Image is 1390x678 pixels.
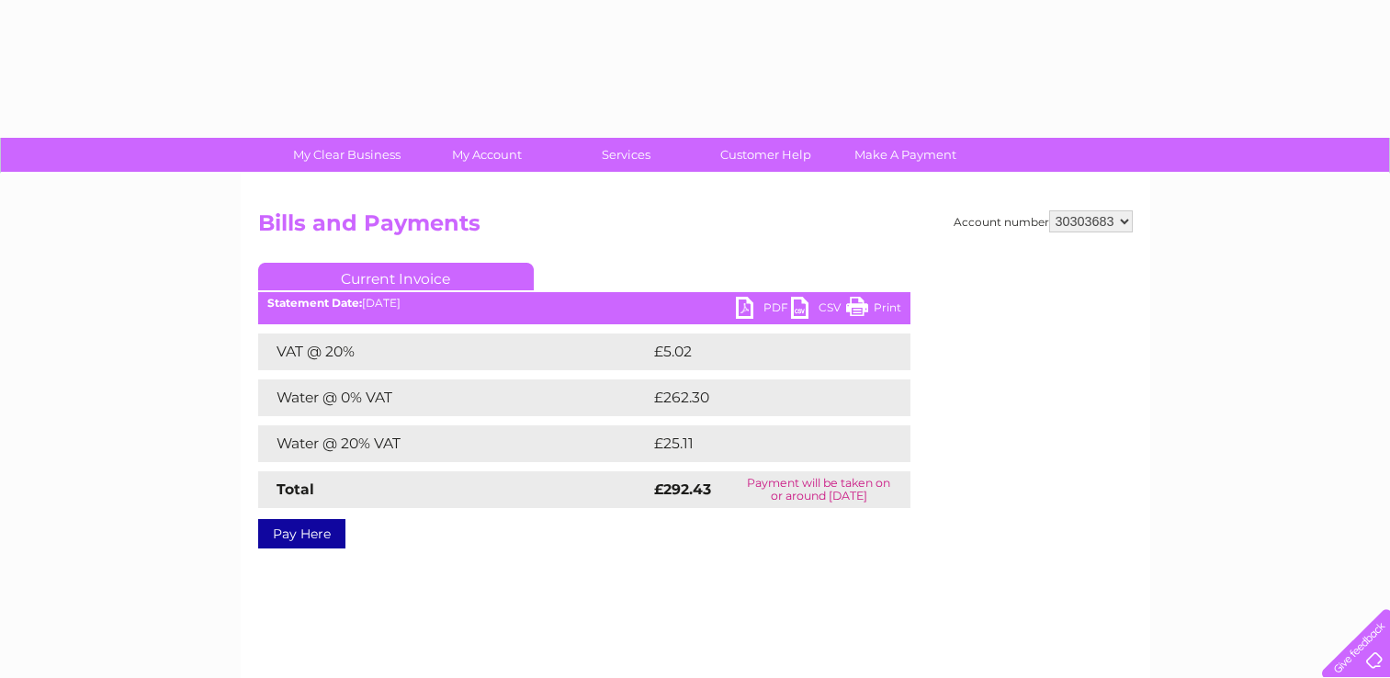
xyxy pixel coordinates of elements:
td: Water @ 20% VAT [258,425,650,462]
td: £25.11 [650,425,869,462]
b: Statement Date: [267,296,362,310]
a: My Account [411,138,562,172]
strong: Total [277,480,314,498]
a: Services [550,138,702,172]
h2: Bills and Payments [258,210,1133,245]
strong: £292.43 [654,480,711,498]
a: My Clear Business [271,138,423,172]
a: Make A Payment [830,138,981,172]
a: Customer Help [690,138,842,172]
td: £262.30 [650,379,878,416]
td: VAT @ 20% [258,333,650,370]
div: Account number [954,210,1133,232]
div: [DATE] [258,297,910,310]
td: £5.02 [650,333,867,370]
a: PDF [736,297,791,323]
td: Payment will be taken on or around [DATE] [728,471,910,508]
a: CSV [791,297,846,323]
a: Pay Here [258,519,345,548]
a: Print [846,297,901,323]
a: Current Invoice [258,263,534,290]
td: Water @ 0% VAT [258,379,650,416]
